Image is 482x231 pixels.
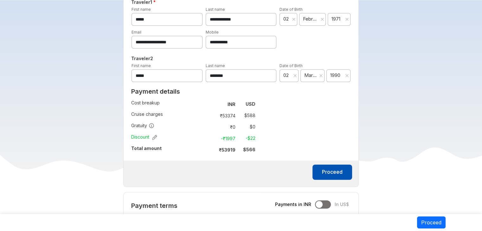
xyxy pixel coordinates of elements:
[131,122,154,129] span: Gratuity
[320,16,324,22] button: Clear
[319,74,323,78] svg: close
[209,98,211,110] td: :
[303,16,318,22] span: February
[209,110,211,121] td: :
[238,134,255,143] td: -$ 22
[345,17,349,21] svg: close
[131,134,157,140] span: Discount
[292,17,296,21] svg: close
[283,16,290,22] span: 02
[218,213,255,229] td: ₹ 5356
[417,216,446,228] button: Proceed
[283,72,291,78] span: 02
[320,17,324,21] svg: close
[132,63,151,68] label: First name
[211,111,238,120] td: ₹ 53374
[219,147,235,153] strong: ₹ 53919
[130,55,352,62] h5: Traveler 2
[345,74,349,78] svg: close
[238,111,255,120] td: $ 588
[206,30,219,34] label: Mobile
[275,201,311,208] span: Payments in INR
[132,7,151,12] label: First name
[132,30,141,34] label: Email
[211,134,238,143] td: -₹ 1997
[280,63,303,68] label: Date of Birth
[209,144,211,155] td: :
[243,147,255,152] strong: $ 566
[206,7,225,12] label: Last name
[330,72,343,78] span: 1990
[211,122,238,131] td: ₹ 0
[345,16,349,22] button: Clear
[345,72,349,79] button: Clear
[206,63,225,68] label: Last name
[131,88,255,95] h2: Payment details
[246,101,255,107] strong: USD
[304,72,317,78] span: March
[215,213,218,229] td: :
[209,121,211,133] td: :
[319,72,323,79] button: Clear
[331,16,343,22] span: 1971
[312,165,352,180] button: Proceed
[228,102,235,107] strong: INR
[335,201,349,208] span: In US$
[131,98,209,110] td: Cost breakup
[280,7,303,12] label: Date of Birth
[131,110,209,121] td: Cruise charges
[209,133,211,144] td: :
[238,122,255,131] td: $ 0
[293,72,297,79] button: Clear
[131,146,162,151] strong: Total amount
[292,16,296,22] button: Clear
[131,202,255,209] h2: Payment terms
[293,74,297,78] svg: close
